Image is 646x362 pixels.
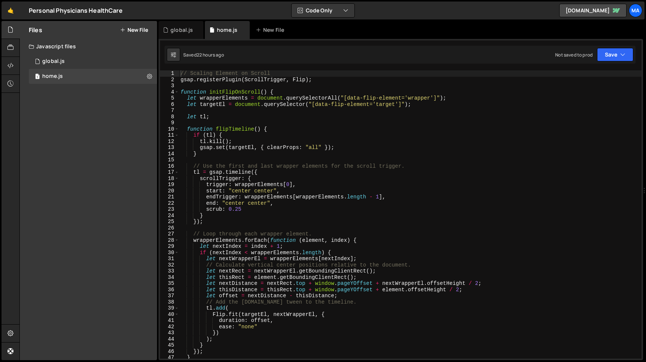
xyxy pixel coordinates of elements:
div: 9 [160,120,179,126]
div: Javascript files [20,39,157,54]
div: 17 [160,169,179,176]
div: 30 [160,250,179,256]
div: 12 [160,139,179,145]
div: global.js [170,26,193,34]
div: 40 [160,311,179,318]
div: 17171/47431.js [29,69,157,84]
div: 20 [160,188,179,194]
div: Personal Physicians HealthCare [29,6,123,15]
div: 31 [160,256,179,262]
div: 6 [160,101,179,108]
button: Save [597,48,633,61]
div: 7 [160,107,179,114]
div: 43 [160,330,179,336]
a: 🤙 [1,1,20,19]
div: 47 [160,355,179,361]
div: 13 [160,145,179,151]
div: 16 [160,163,179,170]
div: 36 [160,287,179,293]
button: Code Only [292,4,354,17]
div: 42 [160,324,179,330]
div: 37 [160,293,179,299]
div: 17171/47430.js [29,54,157,69]
div: 10 [160,126,179,133]
div: 11 [160,132,179,139]
div: 15 [160,157,179,163]
div: 25 [160,219,179,225]
div: 23 [160,206,179,213]
div: 38 [160,299,179,305]
div: 19 [160,182,179,188]
div: 4 [160,89,179,95]
a: Ma [629,4,642,17]
div: 35 [160,280,179,287]
div: 45 [160,342,179,349]
div: 29 [160,243,179,250]
div: home.js [42,73,63,80]
div: 18 [160,176,179,182]
div: 28 [160,237,179,244]
button: New File [120,27,148,33]
div: 22 [160,200,179,207]
div: 27 [160,231,179,237]
div: global.js [42,58,65,65]
div: 21 [160,194,179,200]
div: 46 [160,349,179,355]
div: 32 [160,262,179,268]
div: 26 [160,225,179,231]
div: Saved [183,52,224,58]
div: 2 [160,77,179,83]
div: Not saved to prod [555,52,593,58]
div: 44 [160,336,179,343]
div: 3 [160,83,179,89]
div: 39 [160,305,179,311]
div: home.js [217,26,237,34]
div: 14 [160,151,179,157]
div: 24 [160,213,179,219]
div: 1 [160,70,179,77]
div: New File [256,26,287,34]
span: 1 [35,74,40,80]
div: 5 [160,95,179,101]
div: 8 [160,114,179,120]
div: 41 [160,317,179,324]
a: [DOMAIN_NAME] [559,4,627,17]
div: 34 [160,274,179,281]
div: 33 [160,268,179,274]
div: 22 hours ago [197,52,224,58]
h2: Files [29,26,42,34]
